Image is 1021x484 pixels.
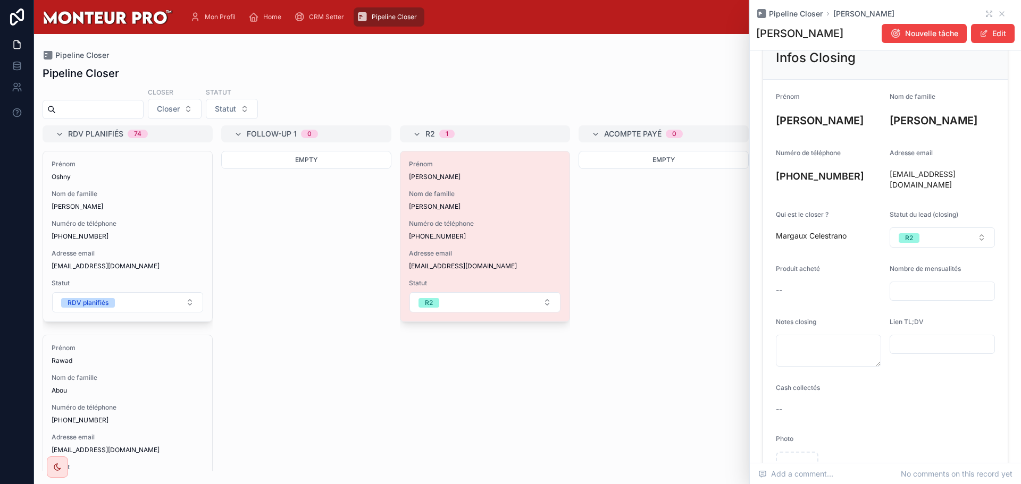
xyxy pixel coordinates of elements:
span: Margaux Celestrano [776,231,847,241]
img: App logo [43,9,173,26]
label: Closer [148,87,173,97]
span: Photo [776,435,793,443]
span: Empty [652,156,675,164]
button: Select Button [409,292,560,312]
button: Nouvelle tâche [882,24,967,43]
span: Oshny [52,173,204,181]
span: -- [776,285,782,295]
h1: Pipeline Closer [43,66,119,81]
span: [EMAIL_ADDRESS][DOMAIN_NAME] [52,262,204,270]
label: Statut [206,87,231,97]
div: 0 [307,130,312,138]
div: scrollable content [181,5,978,29]
button: Select Button [890,227,995,248]
span: Nombre de mensualités [890,265,961,273]
a: Mon Profil [187,7,243,27]
div: RDV planifiés [68,298,108,308]
button: Select Button [52,292,203,312]
button: Edit [971,24,1015,43]
span: Statut du lead (closing) [890,210,958,218]
span: Prénom [776,92,800,100]
div: 1 [446,130,448,138]
a: CRM Setter [291,7,352,27]
span: Adresse email [890,149,933,157]
span: [PHONE_NUMBER] [409,232,561,241]
span: Statut [52,463,204,471]
h2: Infos Closing [776,49,856,66]
span: [EMAIL_ADDRESS][DOMAIN_NAME] [890,169,995,190]
a: PrénomOshnyNom de famille[PERSON_NAME]Numéro de téléphone[PHONE_NUMBER]Adresse email[EMAIL_ADDRES... [43,151,213,322]
span: Numéro de téléphone [52,403,204,412]
h4: [PHONE_NUMBER] [776,169,881,183]
span: [EMAIL_ADDRESS][DOMAIN_NAME] [52,446,204,454]
span: Acompte payé [604,129,662,139]
button: Select Button [148,99,202,119]
span: Nouvelle tâche [905,28,958,39]
span: Statut [52,279,204,287]
a: Prénom[PERSON_NAME]Nom de famille[PERSON_NAME]Numéro de téléphone[PHONE_NUMBER]Adresse email[EMAI... [400,151,570,322]
span: Numéro de téléphone [776,149,841,157]
a: Pipeline Closer [43,50,109,61]
span: [PERSON_NAME] [409,173,561,181]
a: [PERSON_NAME] [833,9,894,19]
span: Lien TL;DV [890,318,924,326]
span: RDV planifiés [68,129,123,139]
span: Closer [157,104,180,114]
span: Notes closing [776,318,816,326]
div: R2 [905,233,913,243]
span: Prénom [52,344,204,352]
h3: [PERSON_NAME] [776,113,881,129]
button: Select Button [206,99,258,119]
a: Pipeline Closer [354,7,424,27]
span: Nom de famille [52,373,204,382]
a: Pipeline Closer [756,9,823,19]
span: Home [263,13,281,21]
span: Pipeline Closer [769,9,823,19]
span: Adresse email [409,249,561,258]
span: Cash collectés [776,384,820,392]
span: [PHONE_NUMBER] [52,416,204,424]
span: Empty [295,156,317,164]
div: R2 [425,298,433,308]
span: Mon Profil [205,13,236,21]
span: Prénom [409,160,561,168]
span: Produit acheté [776,265,820,273]
span: R2 [425,129,435,139]
span: [EMAIL_ADDRESS][DOMAIN_NAME] [409,262,561,270]
span: [PERSON_NAME] [409,202,561,211]
span: Numéro de téléphone [52,219,204,228]
span: Statut [409,279,561,287]
span: Nom de famille [52,190,204,198]
span: -- [776,404,782,414]
a: Home [245,7,289,27]
span: Adresse email [52,249,204,258]
span: [PHONE_NUMBER] [52,232,204,241]
span: Numéro de téléphone [409,219,561,228]
span: Abou [52,386,204,395]
span: Follow-up 1 [247,129,297,139]
span: Adresse email [52,433,204,441]
span: CRM Setter [309,13,344,21]
h3: [PERSON_NAME] [890,113,995,129]
span: Prénom [52,160,204,168]
span: Nom de famille [890,92,935,100]
span: Pipeline Closer [372,13,417,21]
span: Nom de famille [409,190,561,198]
span: No comments on this record yet [901,469,1012,479]
div: 74 [134,130,141,138]
span: Pipeline Closer [55,50,109,61]
span: Statut [215,104,236,114]
h1: [PERSON_NAME] [756,26,843,41]
span: Add a comment... [758,469,833,479]
span: Qui est le closer ? [776,210,828,218]
span: [PERSON_NAME] [52,202,204,211]
span: Rawad [52,356,204,365]
div: 0 [672,130,676,138]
